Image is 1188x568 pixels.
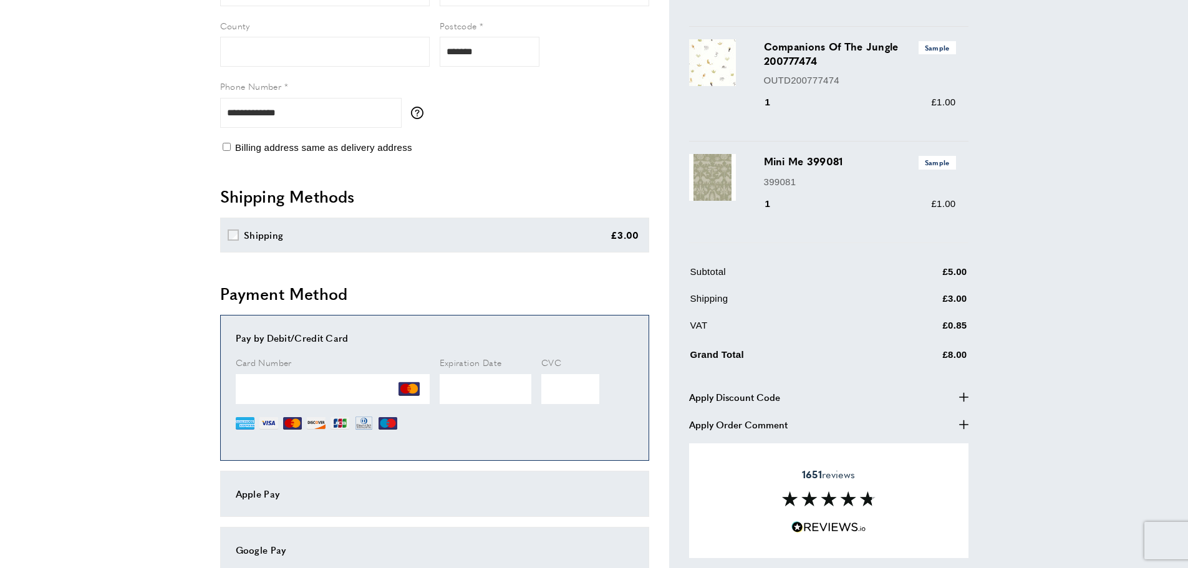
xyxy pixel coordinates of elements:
td: VAT [690,318,880,342]
p: OUTD200777474 [764,73,956,88]
div: Pay by Debit/Credit Card [236,330,634,345]
img: Companions Of The Jungle 200777474 [689,39,736,86]
span: County [220,19,250,32]
span: Apply Order Comment [689,417,788,432]
img: VI.png [259,414,278,433]
iframe: Secure Credit Card Frame - CVV [541,374,599,404]
iframe: Secure Credit Card Frame - Credit Card Number [236,374,430,404]
span: CVC [541,356,561,368]
strong: 1651 [802,467,822,481]
img: Mini Me 399081 [689,154,736,201]
img: JCB.png [331,414,349,433]
img: MC.png [283,414,302,433]
td: Subtotal [690,264,880,289]
span: Apply Discount Code [689,390,780,405]
span: £1.00 [931,198,955,209]
div: Shipping [244,228,283,243]
button: More information [411,107,430,119]
div: Google Pay [236,542,634,557]
img: DI.png [307,414,326,433]
td: £3.00 [881,291,967,315]
div: £3.00 [611,228,639,243]
img: DN.png [354,414,374,433]
h3: Mini Me 399081 [764,154,956,169]
h2: Shipping Methods [220,185,649,208]
img: MC.png [398,378,420,400]
span: reviews [802,468,855,481]
span: Expiration Date [440,356,502,368]
span: Sample [919,41,956,54]
span: £1.00 [931,97,955,107]
td: Shipping [690,291,880,315]
h3: Companions Of The Jungle 200777474 [764,39,956,68]
span: Card Number [236,356,292,368]
span: Phone Number [220,80,282,92]
p: 399081 [764,175,956,190]
img: MI.png [379,414,397,433]
div: 1 [764,196,788,211]
div: 1 [764,95,788,110]
img: AE.png [236,414,254,433]
td: £0.85 [881,318,967,342]
span: Sample [919,156,956,169]
div: Apple Pay [236,486,634,501]
span: Postcode [440,19,477,32]
img: Reviews section [782,491,876,506]
td: £8.00 [881,345,967,372]
iframe: Secure Credit Card Frame - Expiration Date [440,374,532,404]
img: Reviews.io 5 stars [791,521,866,533]
h2: Payment Method [220,282,649,305]
span: Billing address same as delivery address [235,142,412,153]
td: Grand Total [690,345,880,372]
input: Billing address same as delivery address [223,143,231,151]
td: £5.00 [881,264,967,289]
